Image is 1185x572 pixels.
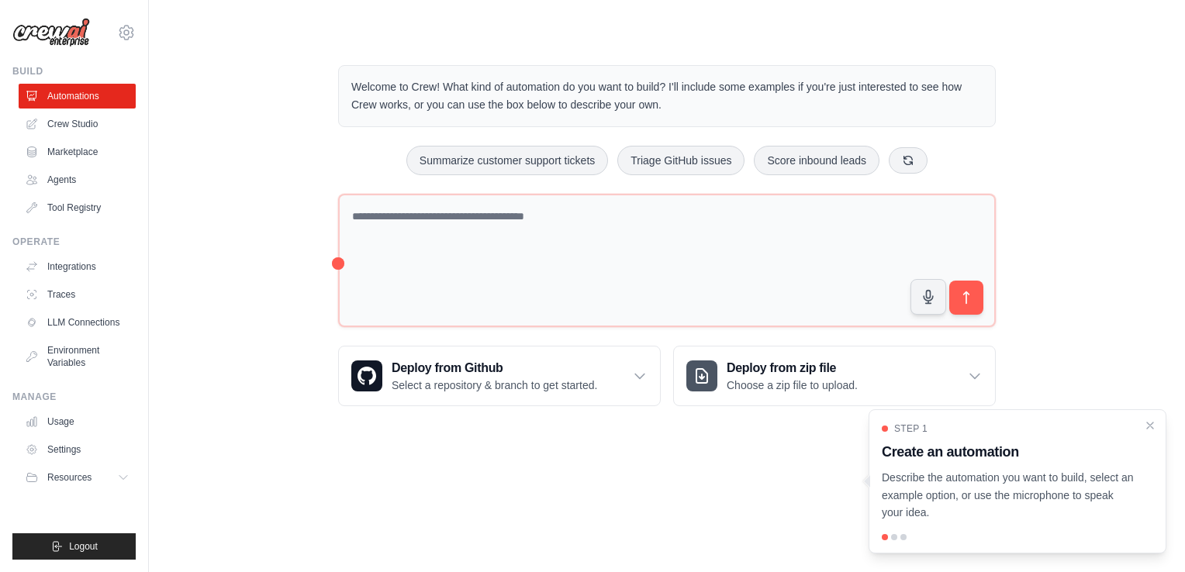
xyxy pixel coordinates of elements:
span: Step 1 [894,422,928,435]
div: Operate [12,236,136,248]
h3: Deploy from zip file [727,359,858,377]
h3: Deploy from Github [392,359,597,377]
a: Agents [19,167,136,192]
a: Tool Registry [19,195,136,220]
button: Score inbound leads [754,146,879,175]
a: Crew Studio [19,112,136,136]
button: Resources [19,465,136,490]
button: Close walkthrough [1144,419,1156,432]
button: Logout [12,533,136,560]
h3: Create an automation [882,441,1135,463]
span: Logout [69,540,98,553]
a: Settings [19,437,136,462]
a: Traces [19,282,136,307]
p: Welcome to Crew! What kind of automation do you want to build? I'll include some examples if you'... [351,78,983,114]
span: Resources [47,471,92,484]
a: Marketplace [19,140,136,164]
a: Automations [19,84,136,109]
div: Manage [12,391,136,403]
img: Logo [12,18,90,47]
div: Build [12,65,136,78]
a: Integrations [19,254,136,279]
p: Describe the automation you want to build, select an example option, or use the microphone to spe... [882,469,1135,522]
button: Summarize customer support tickets [406,146,608,175]
a: Usage [19,409,136,434]
p: Choose a zip file to upload. [727,377,858,393]
a: LLM Connections [19,310,136,335]
p: Select a repository & branch to get started. [392,377,597,393]
button: Triage GitHub issues [617,146,745,175]
a: Environment Variables [19,338,136,375]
